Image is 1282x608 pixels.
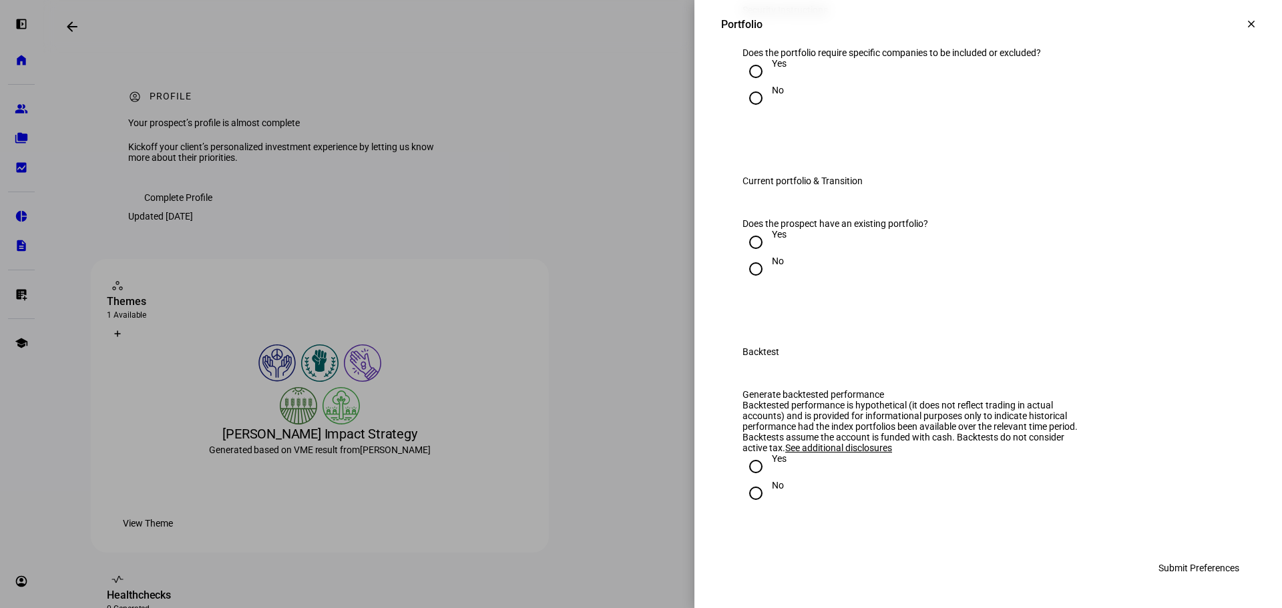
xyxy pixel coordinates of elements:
[742,176,863,186] div: Current portfolio & Transition
[785,442,892,453] span: See additional disclosures
[772,480,784,491] div: No
[742,400,1086,453] div: Backtested performance is hypothetical (it does not reflect trading in actual accounts) and is pr...
[772,85,784,95] div: No
[742,218,1086,229] div: Does the prospect have an existing portfolio?
[1158,555,1239,581] span: Submit Preferences
[742,389,1086,400] div: Generate backtested performance
[1245,18,1257,30] mat-icon: clear
[772,256,784,266] div: No
[772,453,787,464] div: Yes
[772,229,787,240] div: Yes
[742,47,1086,58] div: Does the portfolio require specific companies to be included or excluded?
[742,346,779,357] div: Backtest
[772,58,787,69] div: Yes
[1142,555,1255,581] button: Submit Preferences
[721,18,763,31] div: Portfolio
